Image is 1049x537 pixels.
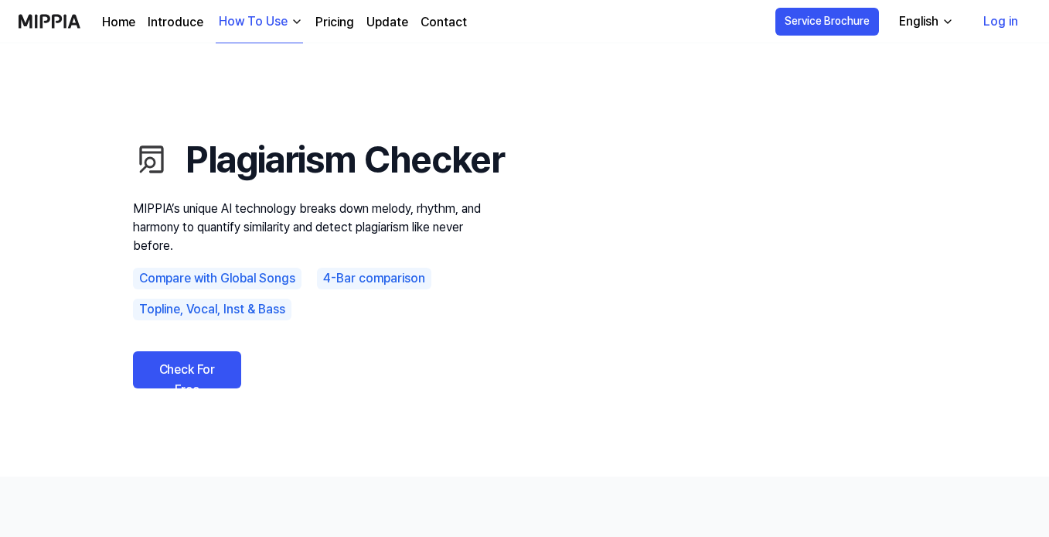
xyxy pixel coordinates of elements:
a: Home [102,13,135,32]
button: Service Brochure [775,8,879,36]
div: Topline, Vocal, Inst & Bass [133,299,291,320]
button: How To Use [216,1,303,43]
div: Compare with Global Songs [133,268,301,289]
h1: Plagiarism Checker [133,132,504,187]
a: Contact [421,13,467,32]
a: Update [366,13,408,32]
div: How To Use [216,12,291,31]
a: Pricing [315,13,354,32]
button: English [887,6,963,37]
div: 4-Bar comparison [317,268,431,289]
a: Check For Free [133,351,241,388]
p: MIPPIA’s unique AI technology breaks down melody, rhythm, and harmony to quantify similarity and ... [133,200,504,255]
a: Introduce [148,13,203,32]
img: down [291,15,303,28]
div: English [896,12,942,31]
